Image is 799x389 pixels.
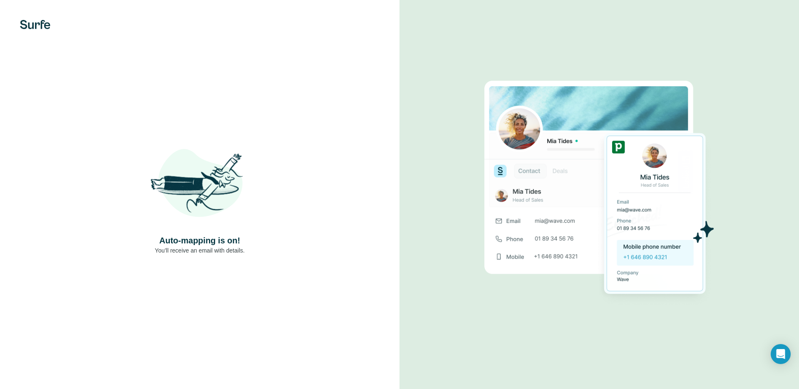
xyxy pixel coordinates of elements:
div: Open Intercom Messenger [771,344,791,364]
h4: Auto-mapping is on! [159,235,240,246]
img: Download Success [484,81,714,308]
p: You’ll receive an email with details. [155,246,245,255]
img: Shaka Illustration [150,135,250,235]
img: Surfe's logo [20,20,50,29]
